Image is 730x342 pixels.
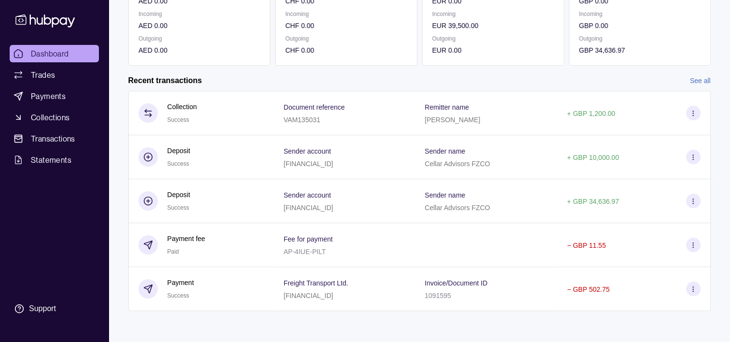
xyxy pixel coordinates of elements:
[284,292,333,299] p: [FINANCIAL_ID]
[10,299,99,319] a: Support
[284,116,320,124] p: VAM135031
[284,191,331,199] p: Sender account
[167,160,189,167] span: Success
[138,9,260,19] p: Incoming
[425,160,490,168] p: Cellar Advisors FZCO
[284,279,348,287] p: Freight Transport Ltd.
[167,248,179,255] span: Paid
[29,303,56,314] div: Support
[578,20,700,31] p: GBP 0.00
[578,45,700,56] p: GBP 34,636.97
[567,154,619,161] p: + GBP 10,000.00
[31,90,66,102] span: Payments
[432,45,553,56] p: EUR 0.00
[425,292,451,299] p: 1091595
[128,75,202,86] h2: Recent transactions
[578,33,700,44] p: Outgoing
[690,75,711,86] a: See all
[10,130,99,147] a: Transactions
[167,277,194,288] p: Payment
[284,103,345,111] p: Document reference
[167,233,206,244] p: Payment fee
[425,147,465,155] p: Sender name
[10,109,99,126] a: Collections
[31,154,71,166] span: Statements
[432,33,553,44] p: Outgoing
[138,20,260,31] p: AED 0.00
[138,33,260,44] p: Outgoing
[167,292,189,299] span: Success
[284,248,326,256] p: AP-4IUE-PILT
[432,20,553,31] p: EUR 39,500.00
[567,242,606,249] p: − GBP 11.55
[432,9,553,19] p: Incoming
[10,87,99,105] a: Payments
[425,191,465,199] p: Sender name
[425,204,490,212] p: Cellar Advisors FZCO
[567,198,619,205] p: + GBP 34,636.97
[167,101,197,112] p: Collection
[425,279,487,287] p: Invoice/Document ID
[425,103,469,111] p: Remitter name
[167,204,189,211] span: Success
[10,66,99,84] a: Trades
[285,45,407,56] p: CHF 0.00
[138,45,260,56] p: AED 0.00
[167,116,189,123] span: Success
[284,147,331,155] p: Sender account
[284,160,333,168] p: [FINANCIAL_ID]
[567,110,615,117] p: + GBP 1,200.00
[10,151,99,169] a: Statements
[578,9,700,19] p: Incoming
[284,204,333,212] p: [FINANCIAL_ID]
[285,9,407,19] p: Incoming
[167,189,190,200] p: Deposit
[31,112,69,123] span: Collections
[284,235,333,243] p: Fee for payment
[31,133,75,144] span: Transactions
[425,116,480,124] p: [PERSON_NAME]
[285,20,407,31] p: CHF 0.00
[31,48,69,59] span: Dashboard
[31,69,55,81] span: Trades
[567,285,609,293] p: − GBP 502.75
[167,145,190,156] p: Deposit
[285,33,407,44] p: Outgoing
[10,45,99,62] a: Dashboard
